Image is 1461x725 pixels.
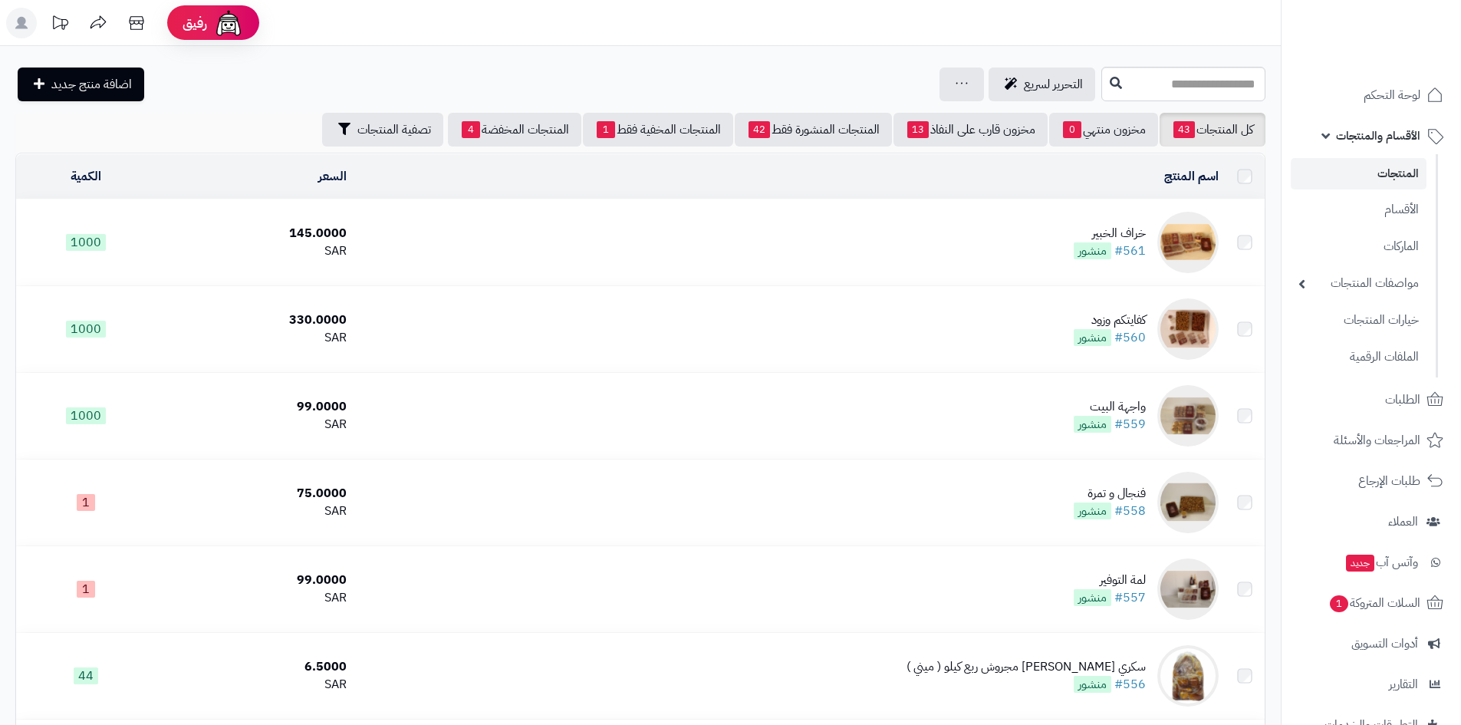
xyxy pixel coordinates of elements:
[161,503,347,520] div: SAR
[1164,167,1219,186] a: اسم المنتج
[1291,230,1426,263] a: الماركات
[1049,113,1158,147] a: مخزون منتهي0
[66,321,106,338] span: 1000
[462,121,480,138] span: 4
[77,581,95,598] span: 1
[18,68,144,101] a: اضافة منتج جديد
[1074,485,1146,503] div: فنجال و تمرة
[597,121,615,138] span: 1
[357,120,431,139] span: تصفية المنتجات
[1291,585,1452,621] a: السلات المتروكة1
[1024,75,1083,94] span: التحرير لسريع
[322,113,443,147] button: تصفية المنتجات
[66,234,106,251] span: 1000
[161,658,347,676] div: 6.5000
[1114,242,1146,260] a: #561
[448,113,581,147] a: المنتجات المخفضة4
[1063,121,1081,138] span: 0
[161,329,347,347] div: SAR
[1336,125,1420,147] span: الأقسام والمنتجات
[893,113,1048,147] a: مخزون قارب على النفاذ13
[1074,398,1146,416] div: واجهة البيت
[41,8,79,42] a: تحديثات المنصة
[1291,341,1426,374] a: الملفات الرقمية
[161,485,347,503] div: 75.0000
[161,572,347,589] div: 99.0000
[1157,385,1219,447] img: واجهة البيت
[161,589,347,607] div: SAR
[1157,298,1219,360] img: كفايتكم وزود
[213,8,244,38] img: ai-face.png
[1157,212,1219,273] img: خراف الخبير
[66,407,106,424] span: 1000
[1291,193,1426,226] a: الأقسام
[1346,555,1374,572] span: جديد
[1157,559,1219,620] img: لمة التوفير
[1291,503,1452,540] a: العملاء
[1364,84,1420,106] span: لوحة التحكم
[161,398,347,416] div: 99.0000
[161,225,347,242] div: 145.0000
[1157,472,1219,533] img: فنجال و تمرة
[1291,666,1452,703] a: التقارير
[1291,544,1452,581] a: وآتس آبجديد
[1291,267,1426,300] a: مواصفات المنتجات
[1330,595,1348,612] span: 1
[71,167,101,186] a: الكمية
[1291,381,1452,418] a: الطلبات
[161,416,347,433] div: SAR
[1385,389,1420,410] span: الطلبات
[1291,158,1426,189] a: المنتجات
[907,121,929,138] span: 13
[583,113,733,147] a: المنتجات المخفية فقط1
[1114,415,1146,433] a: #559
[1291,304,1426,337] a: خيارات المنتجات
[1074,416,1111,433] span: منشور
[1074,225,1146,242] div: خراف الخبير
[51,75,132,94] span: اضافة منتج جديد
[1173,121,1195,138] span: 43
[749,121,770,138] span: 42
[1160,113,1265,147] a: كل المنتجات43
[318,167,347,186] a: السعر
[1157,645,1219,707] img: سكري ضميد يدوي مجروش ربع كيلو ( ميني )
[735,113,892,147] a: المنتجات المنشورة فقط42
[1328,592,1420,614] span: السلات المتروكة
[161,676,347,694] div: SAR
[1114,675,1146,694] a: #556
[1388,511,1418,532] span: العملاء
[1344,552,1418,573] span: وآتس آب
[907,658,1146,676] div: سكري [PERSON_NAME] مجروش ربع كيلو ( ميني )
[1291,77,1452,114] a: لوحة التحكم
[1074,311,1146,329] div: كفايتكم وزود
[1357,41,1446,74] img: logo-2.png
[1358,470,1420,492] span: طلبات الإرجاع
[77,494,95,511] span: 1
[1291,625,1452,662] a: أدوات التسويق
[1074,572,1146,589] div: لمة التوفير
[1334,430,1420,451] span: المراجعات والأسئلة
[1074,676,1111,693] span: منشور
[1074,329,1111,346] span: منشور
[1291,422,1452,459] a: المراجعات والأسئلة
[161,242,347,260] div: SAR
[1114,502,1146,520] a: #558
[1291,463,1452,499] a: طلبات الإرجاع
[1389,674,1418,695] span: التقارير
[1074,242,1111,259] span: منشور
[1351,633,1418,654] span: أدوات التسويق
[1114,588,1146,607] a: #557
[1114,328,1146,347] a: #560
[989,68,1095,101] a: التحرير لسريع
[1074,589,1111,606] span: منشور
[183,14,207,32] span: رفيق
[74,667,98,684] span: 44
[1074,503,1111,519] span: منشور
[161,311,347,329] div: 330.0000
